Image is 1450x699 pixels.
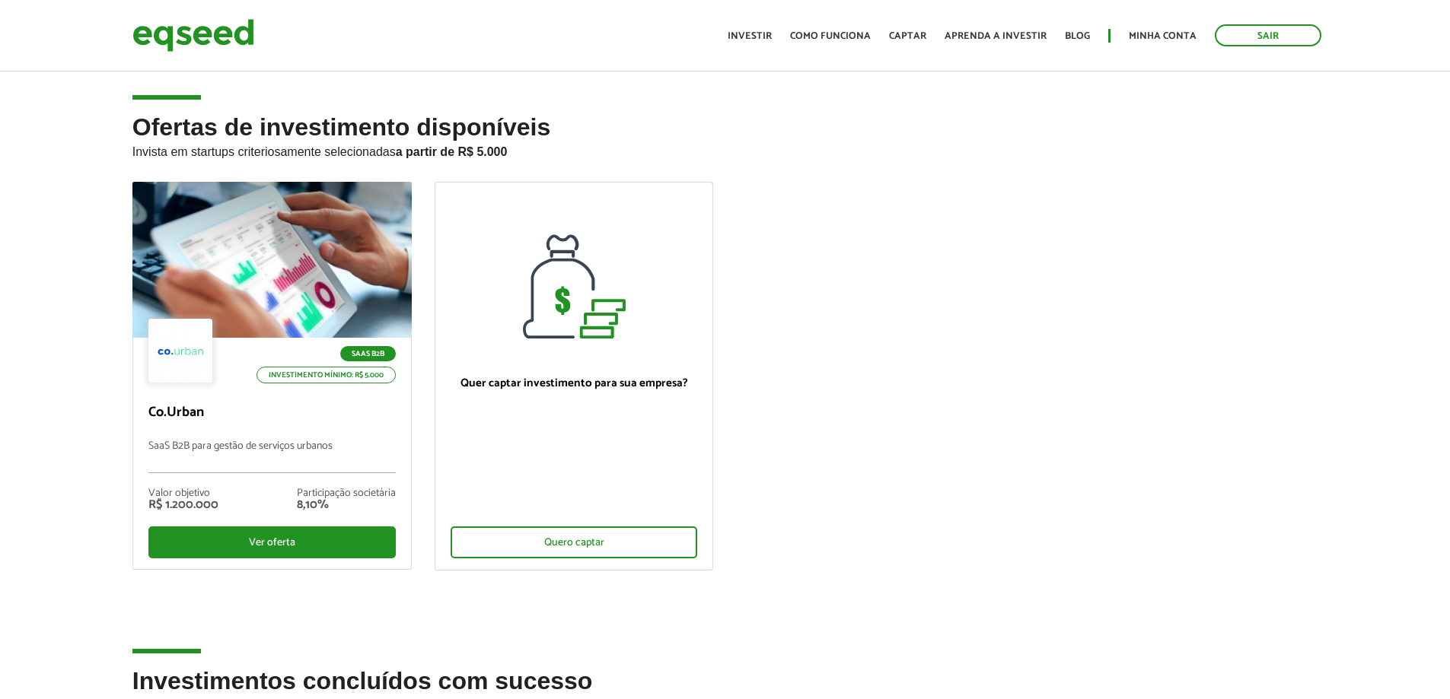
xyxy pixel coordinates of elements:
div: Ver oferta [148,526,396,558]
a: Investir [728,31,772,41]
p: Investimento mínimo: R$ 5.000 [257,367,396,383]
strong: a partir de R$ 5.000 [396,145,508,158]
p: SaaS B2B [340,346,396,361]
div: R$ 1.200.000 [148,499,218,511]
a: Blog [1065,31,1090,41]
div: 8,10% [297,499,396,511]
p: Co.Urban [148,405,396,421]
a: Como funciona [790,31,871,41]
a: Aprenda a investir [945,31,1047,41]
a: Quer captar investimento para sua empresa? Quero captar [435,182,714,570]
div: Quero captar [451,526,698,558]
a: Minha conta [1129,31,1197,41]
a: SaaS B2B Investimento mínimo: R$ 5.000 Co.Urban SaaS B2B para gestão de serviços urbanos Valor ob... [132,182,412,570]
img: EqSeed [132,15,254,56]
a: Sair [1215,24,1321,46]
p: Quer captar investimento para sua empresa? [451,377,698,390]
a: Captar [889,31,926,41]
p: Invista em startups criteriosamente selecionadas [132,141,1318,159]
p: SaaS B2B para gestão de serviços urbanos [148,440,396,473]
div: Valor objetivo [148,488,218,499]
div: Participação societária [297,488,396,499]
h2: Ofertas de investimento disponíveis [132,114,1318,182]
